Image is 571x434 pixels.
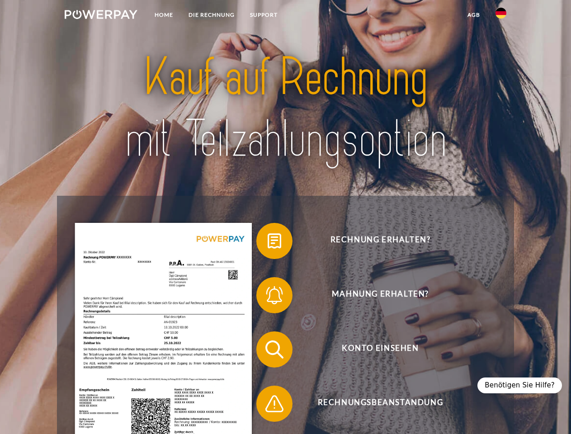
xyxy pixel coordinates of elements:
img: qb_search.svg [263,338,286,361]
button: Konto einsehen [256,331,491,368]
img: de [495,8,506,19]
button: Rechnung erhalten? [256,223,491,259]
a: Home [147,7,181,23]
button: Rechnungsbeanstandung [256,386,491,422]
img: qb_warning.svg [263,392,286,415]
img: title-powerpay_de.svg [86,43,485,173]
a: agb [460,7,488,23]
span: Mahnung erhalten? [269,277,491,313]
span: Konto einsehen [269,331,491,368]
button: Mahnung erhalten? [256,277,491,313]
img: qb_bell.svg [263,284,286,307]
div: Benötigen Sie Hilfe? [477,377,562,393]
a: SUPPORT [242,7,285,23]
img: qb_bill.svg [263,230,286,252]
img: logo-powerpay-white.svg [65,10,137,19]
span: Rechnungsbeanstandung [269,386,491,422]
a: DIE RECHNUNG [181,7,242,23]
span: Rechnung erhalten? [269,223,491,259]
